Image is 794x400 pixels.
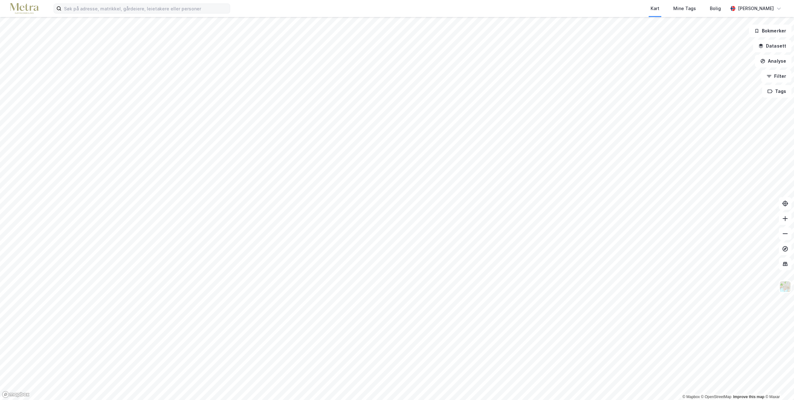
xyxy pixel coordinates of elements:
[755,55,791,67] button: Analyse
[2,391,30,398] a: Mapbox homepage
[701,395,732,399] a: OpenStreetMap
[753,40,791,52] button: Datasett
[733,395,764,399] a: Improve this map
[738,5,774,12] div: [PERSON_NAME]
[651,5,659,12] div: Kart
[749,25,791,37] button: Bokmerker
[710,5,721,12] div: Bolig
[762,370,794,400] div: Kontrollprogram for chat
[10,3,38,14] img: metra-logo.256734c3b2bbffee19d4.png
[61,4,230,13] input: Søk på adresse, matrikkel, gårdeiere, leietakere eller personer
[779,281,791,293] img: Z
[761,70,791,83] button: Filter
[762,85,791,98] button: Tags
[682,395,700,399] a: Mapbox
[762,370,794,400] iframe: Chat Widget
[673,5,696,12] div: Mine Tags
